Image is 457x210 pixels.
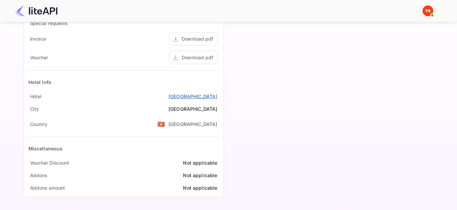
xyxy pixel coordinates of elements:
[30,159,69,166] div: Voucher Discount
[422,5,433,16] img: Yandex Support
[30,35,46,42] div: Invoice
[30,121,47,128] div: Country
[30,172,47,179] div: Addons
[30,184,65,191] div: Addons amount
[183,184,217,191] div: Not applicable
[30,20,68,27] div: Special requests
[30,105,39,112] div: City
[30,93,42,100] div: Hotel
[28,79,52,86] div: Hotel Info
[182,35,213,42] div: Download pdf
[30,54,48,61] div: Voucher
[183,172,217,179] div: Not applicable
[28,145,63,152] div: Miscellaneous
[157,118,165,130] span: United States
[168,121,218,128] div: [GEOGRAPHIC_DATA]
[168,105,218,112] div: [GEOGRAPHIC_DATA]
[168,93,218,100] a: [GEOGRAPHIC_DATA]
[182,54,213,61] div: Download pdf
[15,5,58,16] img: LiteAPI Logo
[183,159,217,166] div: Not applicable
